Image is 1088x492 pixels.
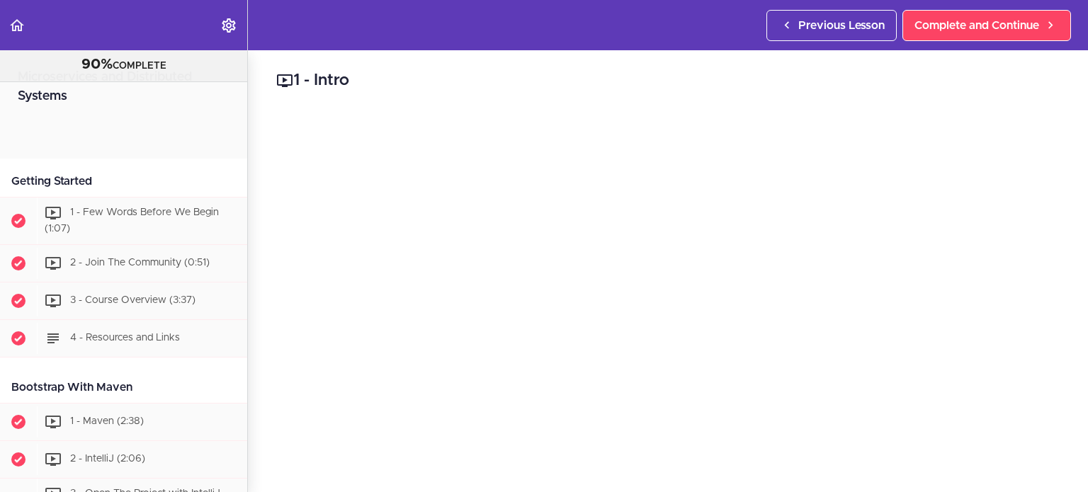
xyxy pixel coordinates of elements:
a: Complete and Continue [902,10,1071,41]
span: 4 - Resources and Links [70,333,180,343]
h2: 1 - Intro [276,69,1060,93]
span: Complete and Continue [914,17,1039,34]
svg: Back to course curriculum [8,17,25,34]
a: Previous Lesson [766,10,897,41]
div: COMPLETE [18,56,229,74]
span: 90% [81,57,113,71]
span: 3 - Course Overview (3:37) [70,295,195,305]
span: 2 - IntelliJ (2:06) [70,454,145,464]
span: 2 - Join The Community (0:51) [70,258,210,268]
span: Previous Lesson [798,17,885,34]
span: 1 - Few Words Before We Begin (1:07) [45,207,219,234]
svg: Settings Menu [220,17,237,34]
span: 1 - Maven (2:38) [70,416,144,426]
